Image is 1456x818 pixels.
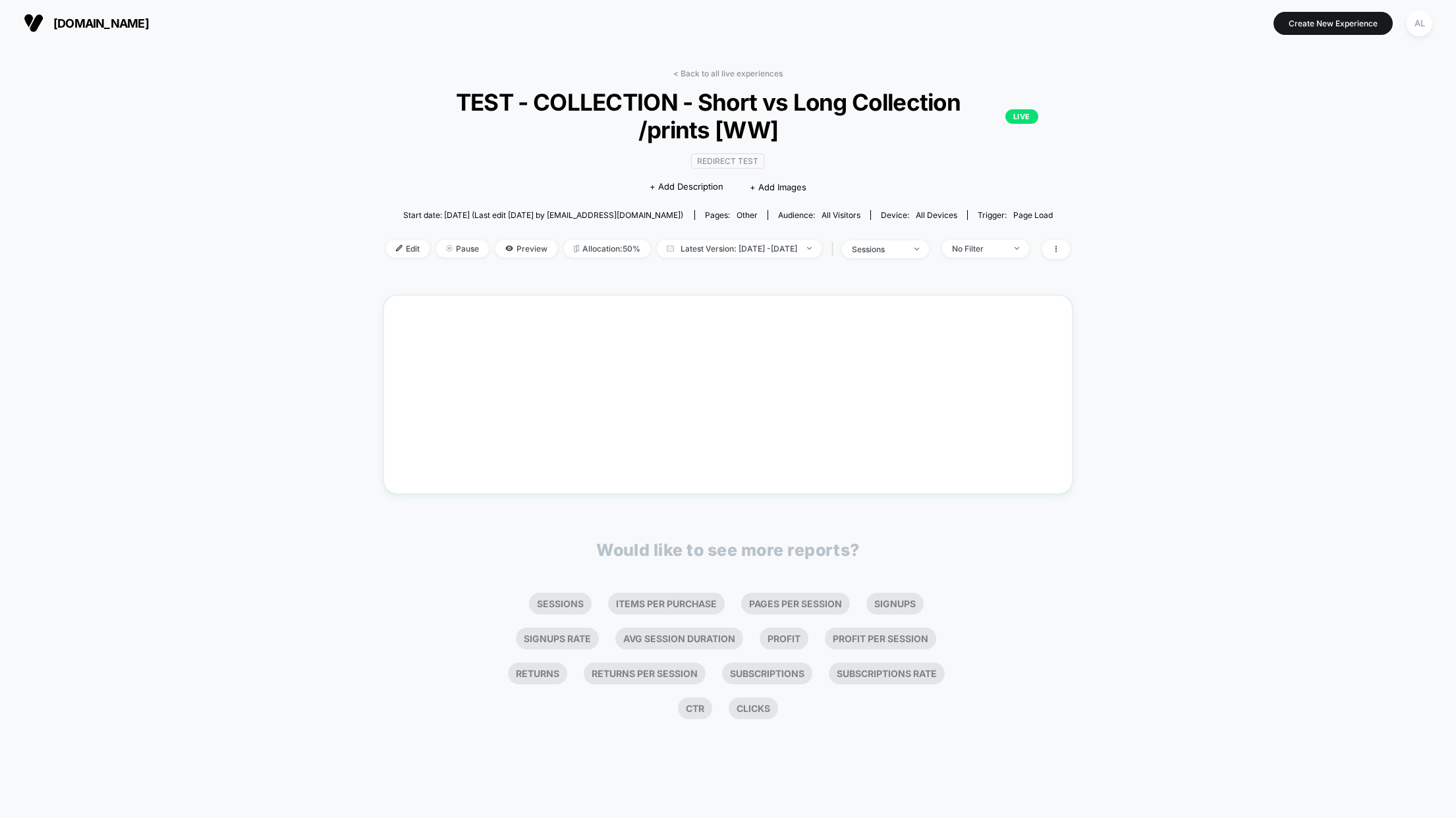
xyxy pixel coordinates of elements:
span: Edit [386,240,430,258]
button: Create New Experience [1274,12,1393,35]
p: Would like to see more reports? [596,540,860,560]
li: Returns [508,663,567,684]
span: [DOMAIN_NAME] [53,16,149,30]
li: Items Per Purchase [608,593,725,614]
div: sessions [852,244,905,254]
div: Trigger: [978,210,1053,220]
li: Profit [760,628,808,649]
li: Subscriptions [722,663,812,684]
span: Device: [870,210,967,220]
li: Ctr [678,697,712,719]
div: Audience: [778,210,860,220]
button: AL [1403,10,1436,37]
img: edit [396,245,403,252]
li: Signups [866,593,924,614]
li: Subscriptions Rate [829,663,945,684]
span: All Visitors [822,210,860,220]
span: Pause [436,240,489,258]
img: rebalance [574,245,579,252]
img: calendar [667,245,674,252]
span: | [828,240,842,259]
li: Avg Session Duration [615,628,743,649]
div: No Filter [952,244,1005,254]
li: Signups Rate [516,628,599,649]
div: Pages: [705,210,758,220]
li: Sessions [529,593,592,614]
img: Visually logo [24,13,43,33]
span: + Add Images [750,182,806,192]
li: Profit Per Session [825,628,936,649]
img: end [807,247,812,250]
li: Clicks [729,697,778,719]
span: Latest Version: [DATE] - [DATE] [657,240,822,258]
span: Start date: [DATE] (Last edit [DATE] by [EMAIL_ADDRESS][DOMAIN_NAME]) [403,210,683,220]
span: all devices [916,210,957,220]
img: end [1015,247,1019,250]
button: [DOMAIN_NAME] [20,13,153,34]
span: Page Load [1013,210,1053,220]
span: Preview [495,240,557,258]
a: < Back to all live experiences [673,68,783,78]
span: Allocation: 50% [564,240,650,258]
p: LIVE [1005,109,1038,124]
img: end [446,245,453,252]
span: other [737,210,758,220]
span: + Add Description [650,180,723,194]
img: end [914,248,919,250]
span: TEST - COLLECTION - Short vs Long Collection /prints [WW] [418,88,1038,144]
li: Returns Per Session [584,663,706,684]
div: AL [1407,11,1432,36]
span: Redirect Test [691,153,764,169]
li: Pages Per Session [741,593,850,614]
